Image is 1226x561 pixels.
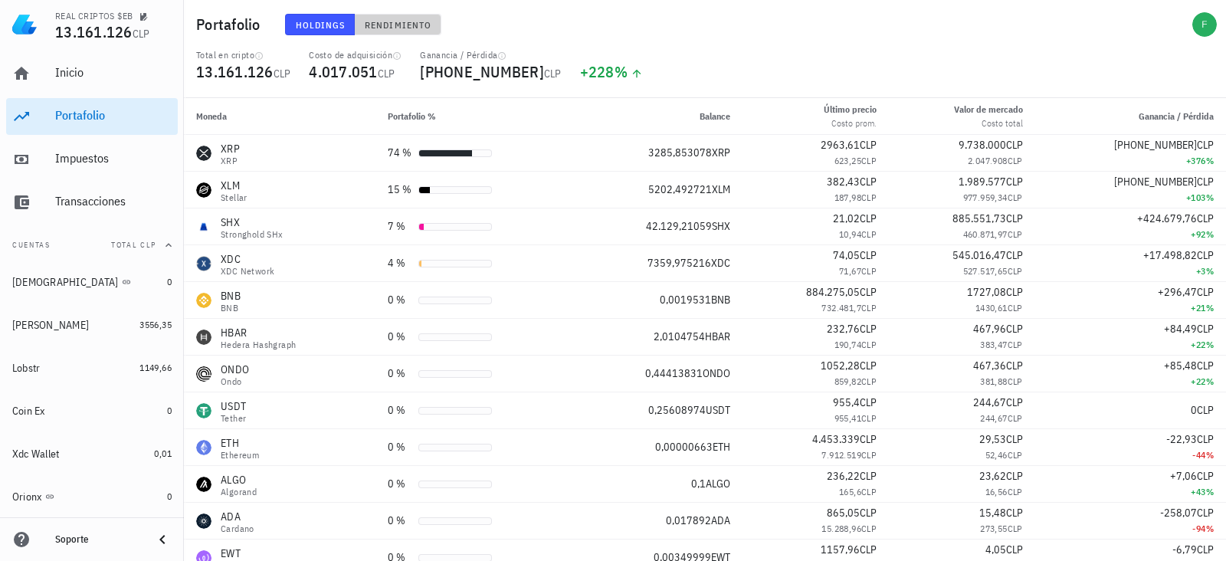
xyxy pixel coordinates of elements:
[833,212,860,225] span: 21,02
[139,319,172,330] span: 3556,35
[388,476,412,492] div: 0 %
[1197,285,1214,299] span: CLP
[388,329,412,345] div: 0 %
[420,61,544,82] span: [PHONE_NUMBER]
[6,264,178,300] a: [DEMOGRAPHIC_DATA] 0
[221,487,257,497] div: Algorand
[824,103,877,116] div: Último precio
[985,449,1008,461] span: 52,46
[968,155,1008,166] span: 2.047.908
[1006,322,1023,336] span: CLP
[544,67,562,80] span: CLP
[55,533,141,546] div: Soporte
[1206,486,1214,497] span: %
[420,49,561,61] div: Ganancia / Pérdida
[660,293,711,307] span: 0,0019531
[111,240,156,250] span: Total CLP
[1158,285,1197,299] span: +296,47
[1047,264,1214,279] div: +3
[1206,228,1214,240] span: %
[221,215,284,230] div: SHX
[12,319,89,332] div: [PERSON_NAME]
[388,255,412,271] div: 4 %
[55,108,172,123] div: Portafolio
[963,192,1008,203] span: 977.959,34
[196,513,211,529] div: ADA-icon
[196,219,211,235] div: SHX-icon
[975,302,1008,313] span: 1430,61
[221,414,246,423] div: Tether
[221,288,241,303] div: BNB
[1006,432,1023,446] span: CLP
[967,285,1006,299] span: 1727,08
[839,486,861,497] span: 165,6
[12,276,119,289] div: [DEMOGRAPHIC_DATA]
[6,55,178,92] a: Inicio
[985,486,1008,497] span: 16,56
[834,155,861,166] span: 623,25
[221,267,274,276] div: XDC Network
[1197,469,1214,483] span: CLP
[833,248,860,262] span: 74,05
[973,395,1006,409] span: 244,67
[1008,302,1023,313] span: CLP
[1035,98,1226,135] th: Ganancia / Pérdida: Sin ordenar. Pulse para ordenar de forma ascendente.
[834,192,861,203] span: 187,98
[1006,359,1023,372] span: CLP
[1172,543,1197,556] span: -6,79
[221,251,274,267] div: XDC
[6,392,178,429] a: Coin Ex 0
[1197,403,1214,417] span: CLP
[973,322,1006,336] span: 467,96
[295,19,346,31] span: Holdings
[221,340,296,349] div: Hedera Hashgraph
[1006,248,1023,262] span: CLP
[860,395,877,409] span: CLP
[645,366,703,380] span: 0,44413831
[861,523,877,534] span: CLP
[1164,359,1197,372] span: +85,48
[1047,484,1214,500] div: +43
[1197,432,1214,446] span: CLP
[12,362,41,375] div: Lobstr
[860,322,877,336] span: CLP
[388,439,412,455] div: 0 %
[388,218,412,235] div: 7 %
[1006,138,1023,152] span: CLP
[861,265,877,277] span: CLP
[580,64,644,80] div: +228
[221,435,259,451] div: ETH
[1192,12,1217,37] div: avatar
[1006,543,1023,556] span: CLP
[821,543,860,556] span: 1157,96
[309,49,402,61] div: Costo de adquisición
[1008,339,1023,350] span: CLP
[221,509,254,524] div: ADA
[1166,432,1197,446] span: -22,93
[980,412,1007,424] span: 244,67
[6,307,178,343] a: [PERSON_NAME] 3556,35
[388,366,412,382] div: 0 %
[1197,322,1214,336] span: CLP
[388,402,412,418] div: 0 %
[1008,376,1023,387] span: CLP
[221,377,249,386] div: Ondo
[860,248,877,262] span: CLP
[861,339,877,350] span: CLP
[860,506,877,520] span: CLP
[12,405,45,418] div: Coin Ex
[1197,138,1214,152] span: CLP
[821,523,861,534] span: 15.288,96
[196,182,211,198] div: XLM-icon
[615,61,628,82] span: %
[167,405,172,416] span: 0
[309,61,377,82] span: 4.017.051
[364,19,431,31] span: Rendimiento
[860,212,877,225] span: CLP
[221,399,246,414] div: USDT
[1206,376,1214,387] span: %
[711,513,730,527] span: ADA
[703,366,730,380] span: ONDO
[1047,337,1214,353] div: +22
[654,330,705,343] span: 2,0104754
